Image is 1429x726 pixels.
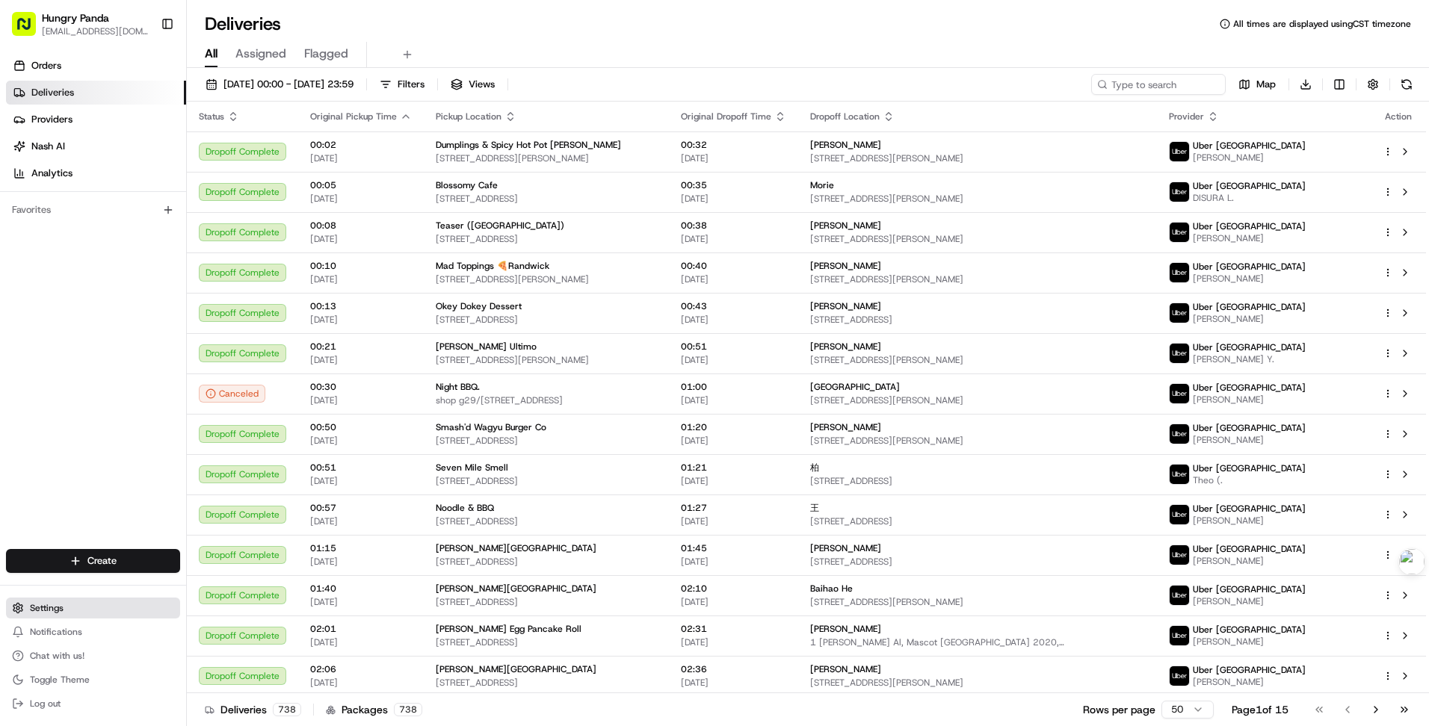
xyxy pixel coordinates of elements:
[1193,583,1306,595] span: Uber [GEOGRAPHIC_DATA]
[1396,74,1417,95] button: Refresh
[1193,462,1306,474] span: Uber [GEOGRAPHIC_DATA]
[310,556,412,568] span: [DATE]
[30,698,61,710] span: Log out
[1170,182,1189,202] img: uber-new-logo.jpeg
[1383,111,1414,122] div: Action
[310,139,412,151] span: 00:02
[681,515,786,527] span: [DATE]
[810,583,853,595] span: Baihao He
[436,354,657,366] span: [STREET_ADDRESS][PERSON_NAME]
[149,370,181,382] span: Pylon
[87,554,117,568] span: Create
[436,623,581,635] span: [PERSON_NAME] Egg Pancake Roll
[681,354,786,366] span: [DATE]
[132,232,167,243] span: 8月19日
[30,674,90,686] span: Toggle Theme
[681,462,786,474] span: 01:21
[310,677,412,689] span: [DATE]
[105,370,181,382] a: Powered byPylon
[436,111,501,122] span: Pickup Location
[810,677,1145,689] span: [STREET_ADDRESS][PERSON_NAME]
[9,328,120,355] a: 📗Knowledge Base
[42,10,109,25] span: Hungry Panda
[1193,382,1306,394] span: Uber [GEOGRAPHIC_DATA]
[373,74,431,95] button: Filters
[681,677,786,689] span: [DATE]
[810,394,1145,406] span: [STREET_ADDRESS][PERSON_NAME]
[1193,301,1306,313] span: Uber [GEOGRAPHIC_DATA]
[304,45,348,63] span: Flagged
[310,636,412,648] span: [DATE]
[1193,664,1306,676] span: Uber [GEOGRAPHIC_DATA]
[326,702,422,717] div: Packages
[681,421,786,433] span: 01:20
[1193,273,1306,285] span: [PERSON_NAME]
[436,273,657,285] span: [STREET_ADDRESS][PERSON_NAME]
[6,6,155,42] button: Hungry Panda[EMAIL_ADDRESS][DOMAIN_NAME]
[810,179,834,191] span: Morie
[810,596,1145,608] span: [STREET_ADDRESS][PERSON_NAME]
[310,233,412,245] span: [DATE]
[205,45,217,63] span: All
[1170,384,1189,403] img: uber-new-logo.jpeg
[810,475,1145,487] span: [STREET_ADDRESS]
[1193,394,1306,406] span: [PERSON_NAME]
[310,623,412,635] span: 02:01
[310,515,412,527] span: [DATE]
[681,273,786,285] span: [DATE]
[436,435,657,447] span: [STREET_ADDRESS]
[810,341,881,353] span: [PERSON_NAME]
[15,15,45,45] img: Nash
[1193,232,1306,244] span: [PERSON_NAME]
[1170,545,1189,565] img: uber-new-logo.jpeg
[39,96,247,112] input: Clear
[1193,152,1306,164] span: [PERSON_NAME]
[681,314,786,326] span: [DATE]
[681,394,786,406] span: [DATE]
[205,702,301,717] div: Deliveries
[1193,180,1306,192] span: Uber [GEOGRAPHIC_DATA]
[436,179,498,191] span: Blossomy Cafe
[1232,702,1288,717] div: Page 1 of 15
[310,300,412,312] span: 00:13
[1193,636,1306,648] span: [PERSON_NAME]
[1193,341,1306,353] span: Uber [GEOGRAPHIC_DATA]
[141,334,240,349] span: API Documentation
[810,636,1145,648] span: 1 [PERSON_NAME] Al, Mascot [GEOGRAPHIC_DATA] 2020, [GEOGRAPHIC_DATA]
[6,54,186,78] a: Orders
[681,623,786,635] span: 02:31
[810,139,881,151] span: [PERSON_NAME]
[126,335,138,347] div: 💻
[1193,595,1306,607] span: [PERSON_NAME]
[310,152,412,164] span: [DATE]
[681,381,786,393] span: 01:00
[31,59,61,72] span: Orders
[31,113,72,126] span: Providers
[310,394,412,406] span: [DATE]
[1170,626,1189,645] img: uber-new-logo.jpeg
[310,193,412,205] span: [DATE]
[199,74,360,95] button: [DATE] 00:00 - [DATE] 23:59
[1170,586,1189,605] img: uber-new-logo.jpeg
[310,273,412,285] span: [DATE]
[436,381,480,393] span: Night BBQ.
[810,152,1145,164] span: [STREET_ADDRESS][PERSON_NAME]
[681,300,786,312] span: 00:43
[436,260,549,272] span: Mad Toppings 🍕Randwick
[681,193,786,205] span: [DATE]
[1169,111,1204,122] span: Provider
[310,341,412,353] span: 00:21
[1170,424,1189,444] img: uber-new-logo.jpeg
[436,341,537,353] span: [PERSON_NAME] Ultimo
[681,475,786,487] span: [DATE]
[235,45,286,63] span: Assigned
[6,198,180,222] div: Favorites
[810,220,881,232] span: [PERSON_NAME]
[1193,220,1306,232] span: Uber [GEOGRAPHIC_DATA]
[436,152,657,164] span: [STREET_ADDRESS][PERSON_NAME]
[681,435,786,447] span: [DATE]
[398,78,425,91] span: Filters
[6,598,180,618] button: Settings
[42,25,149,37] span: [EMAIL_ADDRESS][DOMAIN_NAME]
[681,179,786,191] span: 00:35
